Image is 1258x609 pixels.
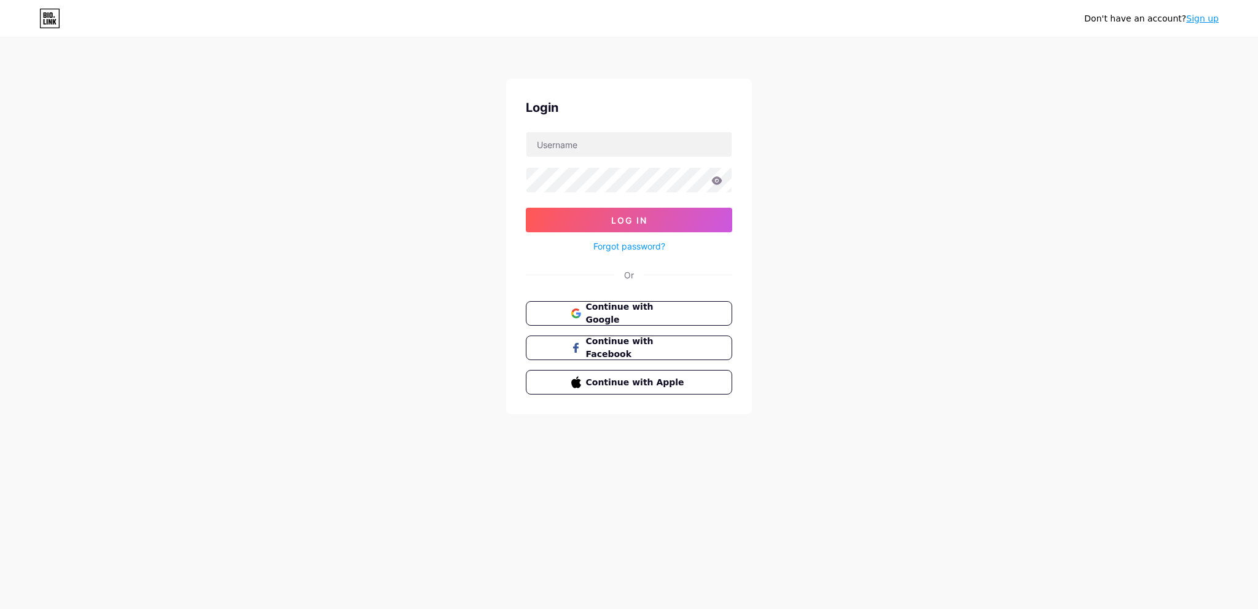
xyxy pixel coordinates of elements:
span: Continue with Apple [586,376,687,389]
div: Login [526,98,732,117]
div: Or [624,269,634,281]
button: Continue with Google [526,301,732,326]
input: Username [526,132,732,157]
a: Forgot password? [593,240,665,253]
a: Sign up [1186,14,1219,23]
span: Log In [611,215,647,226]
button: Continue with Apple [526,370,732,395]
button: Continue with Facebook [526,336,732,360]
span: Continue with Facebook [586,335,687,361]
div: Don't have an account? [1084,12,1219,25]
span: Continue with Google [586,301,687,326]
button: Log In [526,208,732,232]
